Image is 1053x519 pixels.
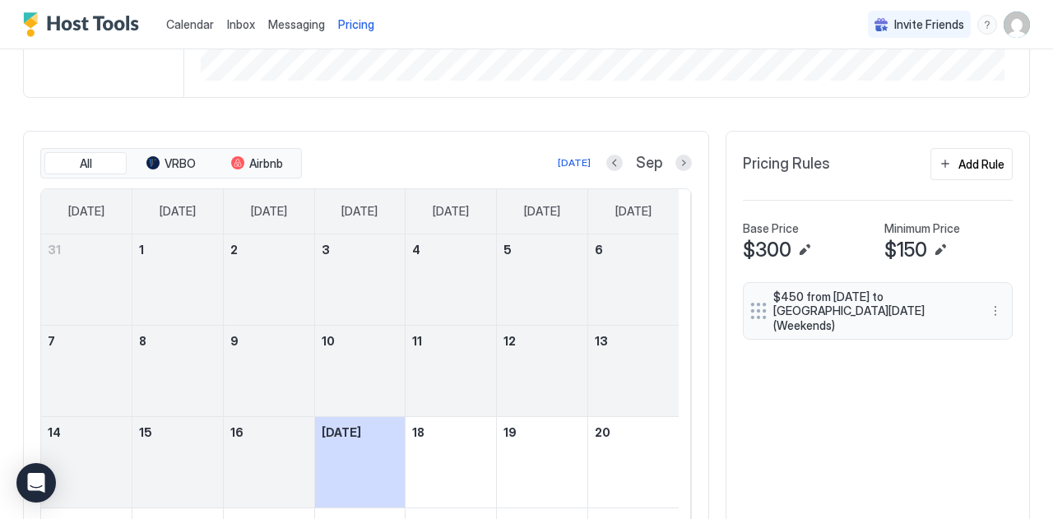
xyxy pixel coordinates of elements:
td: September 7, 2025 [41,325,132,416]
span: 31 [48,243,61,257]
a: September 1, 2025 [132,234,223,265]
button: Add Rule [930,148,1013,180]
span: Invite Friends [894,17,964,32]
span: [DATE] [524,204,560,219]
td: August 31, 2025 [41,234,132,326]
td: September 2, 2025 [223,234,314,326]
span: 18 [412,425,424,439]
td: September 11, 2025 [406,325,497,416]
td: September 13, 2025 [587,325,679,416]
span: Airbnb [249,156,283,171]
a: September 4, 2025 [406,234,496,265]
span: 15 [139,425,152,439]
span: 20 [595,425,610,439]
span: [DATE] [251,204,287,219]
a: September 10, 2025 [315,326,406,356]
td: September 18, 2025 [406,416,497,507]
span: [DATE] [615,204,652,219]
a: September 20, 2025 [588,417,679,447]
a: Tuesday [234,189,304,234]
a: September 18, 2025 [406,417,496,447]
span: [DATE] [160,204,196,219]
button: All [44,152,127,175]
span: 19 [503,425,517,439]
a: Wednesday [325,189,394,234]
div: menu [977,15,997,35]
td: September 17, 2025 [314,416,406,507]
a: Inbox [227,16,255,33]
span: [DATE] [433,204,469,219]
a: September 8, 2025 [132,326,223,356]
span: [DATE] [341,204,378,219]
button: Airbnb [216,152,298,175]
span: 14 [48,425,61,439]
span: $450 from [DATE] to [GEOGRAPHIC_DATA][DATE] (Weekends) [773,290,969,333]
a: September 16, 2025 [224,417,314,447]
span: [DATE] [322,425,361,439]
button: VRBO [130,152,212,175]
button: Next month [675,155,692,171]
td: September 19, 2025 [497,416,588,507]
span: 5 [503,243,512,257]
a: September 5, 2025 [497,234,587,265]
button: More options [986,301,1005,321]
td: September 9, 2025 [223,325,314,416]
span: 9 [230,334,239,348]
span: Minimum Price [884,221,960,236]
a: September 19, 2025 [497,417,587,447]
span: 1 [139,243,144,257]
div: tab-group [40,148,302,179]
a: Thursday [416,189,485,234]
span: Inbox [227,17,255,31]
span: 8 [139,334,146,348]
td: September 12, 2025 [497,325,588,416]
a: September 17, 2025 [315,417,406,447]
a: September 6, 2025 [588,234,679,265]
span: 4 [412,243,420,257]
a: Sunday [52,189,121,234]
td: September 6, 2025 [587,234,679,326]
span: Pricing [338,17,374,32]
td: September 16, 2025 [223,416,314,507]
a: September 3, 2025 [315,234,406,265]
button: Previous month [606,155,623,171]
span: Messaging [268,17,325,31]
a: Friday [508,189,577,234]
span: 13 [595,334,608,348]
a: Host Tools Logo [23,12,146,37]
div: User profile [1004,12,1030,38]
a: September 2, 2025 [224,234,314,265]
button: Edit [930,240,950,260]
td: September 20, 2025 [587,416,679,507]
a: Messaging [268,16,325,33]
span: 10 [322,334,335,348]
a: September 9, 2025 [224,326,314,356]
span: Base Price [743,221,799,236]
td: September 15, 2025 [132,416,224,507]
span: $150 [884,238,927,262]
span: Pricing Rules [743,155,830,174]
td: September 10, 2025 [314,325,406,416]
td: September 14, 2025 [41,416,132,507]
td: September 1, 2025 [132,234,224,326]
td: September 4, 2025 [406,234,497,326]
a: September 15, 2025 [132,417,223,447]
span: 2 [230,243,238,257]
div: [DATE] [558,155,591,170]
div: menu [986,301,1005,321]
a: Calendar [166,16,214,33]
span: VRBO [165,156,196,171]
a: September 14, 2025 [41,417,132,447]
span: 3 [322,243,330,257]
td: September 5, 2025 [497,234,588,326]
a: August 31, 2025 [41,234,132,265]
span: 6 [595,243,603,257]
button: [DATE] [555,153,593,173]
a: Saturday [599,189,668,234]
span: Sep [636,154,662,173]
a: September 12, 2025 [497,326,587,356]
a: Monday [143,189,212,234]
span: 7 [48,334,55,348]
span: [DATE] [68,204,104,219]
